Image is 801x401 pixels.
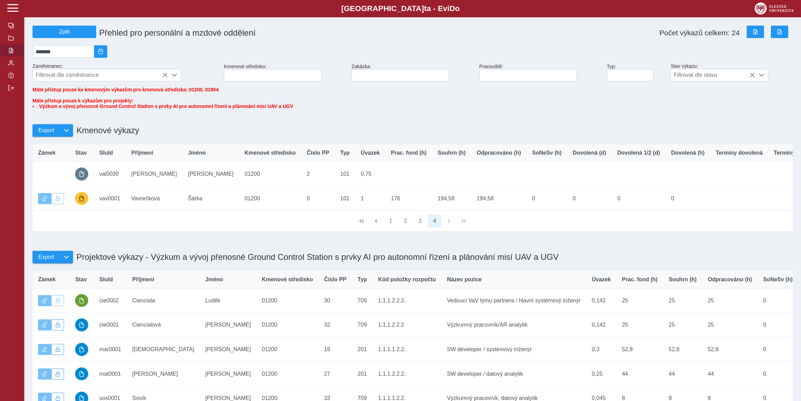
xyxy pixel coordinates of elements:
span: Odpracováno (h) [708,276,752,283]
td: val0030 [94,162,126,186]
td: mar0001 [94,337,127,362]
button: prázdný [75,167,88,181]
td: 32 [318,313,352,337]
button: Uzamknout lze pouze výkaz, který je podepsán a schválen. [51,344,64,355]
button: podepsáno [75,294,88,307]
td: 101 [335,186,355,211]
td: 0 [666,186,710,211]
span: Zámek [38,276,56,283]
span: Zámek [38,150,56,156]
span: Filtrovat dle stavu [671,69,755,81]
td: 44 [702,362,757,386]
td: 52,8 [663,337,702,362]
span: Jméno [205,276,223,283]
h1: Projektové výkazy - Výzkum a vývoj přenosné Ground Control Station s prvky AI pro autonomní řízen... [73,249,559,265]
td: Vedoucí VaV týmu partnera / hlavní systémový inženýr [442,288,586,313]
span: Počet výkazů celkem: 24 [659,29,740,37]
td: 194,58 [471,186,527,211]
h1: Kmenové výkazy [73,122,139,139]
span: SluId [99,276,113,283]
span: D [449,4,455,13]
td: 2 [301,162,335,186]
div: Stav výkazu: [668,61,795,84]
span: Export [38,254,54,260]
span: Souhrn (h) [669,276,697,283]
div: Kmenové středisko: [221,61,349,84]
button: 1 [384,215,397,228]
td: Výzkumný pracovník/AR analytik [442,313,586,337]
span: Jméno [188,150,206,156]
td: 25 [663,288,702,313]
button: Výkaz je odemčen. [38,344,51,355]
span: SoNeSv (h) [763,276,792,283]
td: 0,25 [586,362,616,386]
span: Prac. fond (h) [391,150,427,156]
td: 0,75 [355,162,385,186]
span: Prac. fond (h) [622,276,657,283]
td: 19 [318,337,352,362]
td: 194,58 [432,186,471,211]
button: Uzamknout lze pouze výkaz, který je podepsán a schválen. [51,319,64,330]
td: Luděk [200,288,256,313]
td: 0 [757,362,798,386]
td: Šárka [182,186,239,211]
button: Výkaz je odemčen. [38,319,51,330]
h1: Přehled pro personální a mzdové oddělení [96,25,479,40]
span: Příjmení [131,150,153,156]
td: mat0001 [94,362,127,386]
button: Zpět [33,26,96,38]
td: 27 [318,362,352,386]
button: Export [33,124,60,137]
td: 0 [757,337,798,362]
span: Kód položky rozpočtu [378,276,436,283]
td: 01200 [239,162,301,186]
td: cie0002 [94,288,127,313]
td: 30 [318,288,352,313]
div: Zakázka: [349,61,476,84]
td: [PERSON_NAME] [200,313,256,337]
span: Filtrovat dle zaměstnance [33,69,168,81]
div: Typ: [604,61,668,84]
span: Název pozice [447,276,482,283]
button: 2 [399,215,412,228]
td: 52,8 [616,337,663,362]
td: vav0001 [94,186,126,211]
td: SW developer / datový analytik [442,362,586,386]
button: Export [33,251,60,263]
span: Číslo PP [307,150,329,156]
td: [PERSON_NAME] [127,362,200,386]
td: 0 [757,288,798,313]
span: Kmenové středisko [245,150,296,156]
td: [PERSON_NAME] [182,162,239,186]
li: Výzkum a vývoj přenosné Ground Control Station s prvky AI pro autonomní řízení a plánování misí U... [33,103,793,109]
td: [PERSON_NAME] [200,362,256,386]
td: 1.1.1.2.2.2 [373,313,442,337]
span: Dovolená (d) [573,150,606,156]
td: 52,8 [702,337,757,362]
span: Číslo PP [324,276,346,283]
td: 201 [352,362,372,386]
button: Uzamknout lze pouze výkaz, který je podepsán a schválen. [51,368,64,380]
span: SoNeSv (h) [532,150,562,156]
button: Výkaz je odemčen. [38,368,51,380]
span: Úvazek [361,150,380,156]
td: [DEMOGRAPHIC_DATA] [127,337,200,362]
td: 0 [612,186,666,211]
button: 3 [413,215,427,228]
span: Export [38,127,54,134]
td: [PERSON_NAME] [200,337,256,362]
button: Export do PDF [771,26,788,38]
button: Výkaz je odemčen. [38,193,51,204]
span: Odpracováno (h) [477,150,521,156]
td: 25 [616,313,663,337]
button: probíhají úpravy [75,192,88,205]
td: 0 [567,186,612,211]
td: 1.1.1.2.2.2. [373,288,442,313]
td: cie0001 [94,313,127,337]
span: t [424,4,426,13]
button: Uzamknout lze pouze výkaz, který je podepsán a schválen. [51,295,64,306]
button: Výkaz je odemčen. [38,295,51,306]
span: Máte přístup pouze ke kmenovým výkazům pro kmenová střediska: 01200, 01904 [33,87,219,92]
td: 1.1.1.2.2.2. [373,362,442,386]
td: 101 [335,162,355,186]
